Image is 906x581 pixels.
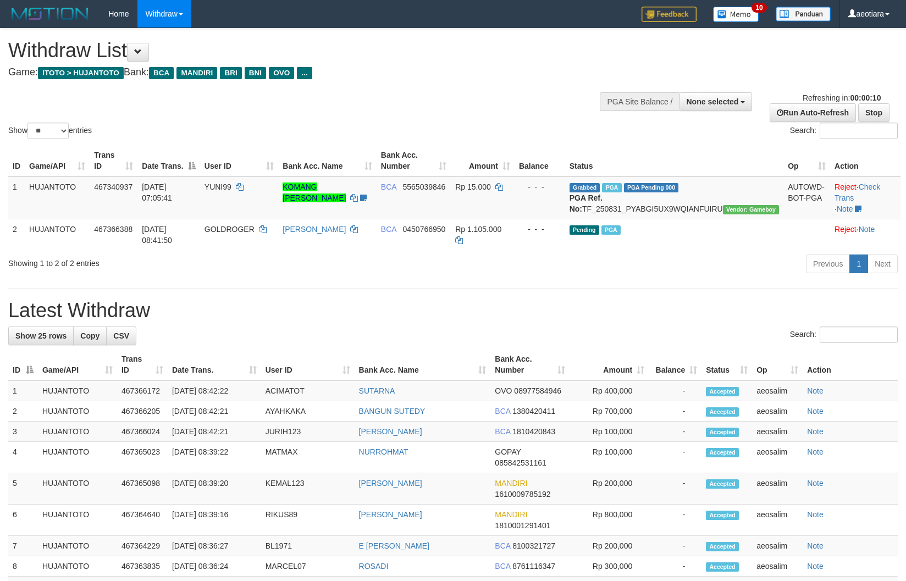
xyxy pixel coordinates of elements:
img: Feedback.jpg [642,7,697,22]
span: Accepted [706,479,739,489]
div: Showing 1 to 2 of 2 entries [8,253,369,269]
a: [PERSON_NAME] [359,427,422,436]
a: ROSADI [359,562,389,571]
th: Amount: activate to sort column ascending [570,349,649,380]
span: 467340937 [94,182,132,191]
td: BL1971 [261,536,355,556]
label: Search: [790,327,898,343]
span: OVO [495,386,512,395]
th: ID: activate to sort column descending [8,349,38,380]
span: Copy 08977584946 to clipboard [514,386,561,395]
td: 1 [8,176,25,219]
span: BCA [495,562,510,571]
a: Check Trans [835,182,880,202]
td: MARCEL07 [261,556,355,577]
span: Copy 0450766950 to clipboard [402,225,445,234]
th: ID [8,145,25,176]
span: Copy 1380420411 to clipboard [512,407,555,416]
td: aeosalim [752,473,803,505]
td: Rp 300,000 [570,556,649,577]
td: HUJANTOTO [38,442,117,473]
a: Run Auto-Refresh [770,103,856,122]
div: PGA Site Balance / [600,92,679,111]
td: aeosalim [752,401,803,422]
td: Rp 200,000 [570,473,649,505]
td: aeosalim [752,536,803,556]
th: Game/API: activate to sort column ascending [38,349,117,380]
label: Search: [790,123,898,139]
span: Copy [80,331,100,340]
span: Copy 8100321727 to clipboard [512,541,555,550]
th: Game/API: activate to sort column ascending [25,145,90,176]
span: [DATE] 07:05:41 [142,182,172,202]
th: Date Trans.: activate to sort column ascending [168,349,261,380]
span: ... [297,67,312,79]
th: Trans ID: activate to sort column ascending [117,349,168,380]
a: KOMANG [PERSON_NAME] [283,182,346,202]
span: BCA [381,182,396,191]
td: RIKUS89 [261,505,355,536]
td: TF_250831_PYABGI5UX9WQIANFUIRU [565,176,784,219]
td: HUJANTOTO [38,380,117,401]
span: MANDIRI [176,67,217,79]
a: Previous [806,254,850,273]
span: Accepted [706,387,739,396]
td: 3 [8,422,38,442]
button: None selected [679,92,753,111]
td: 6 [8,505,38,536]
span: Rp 15.000 [455,182,491,191]
img: Button%20Memo.svg [713,7,759,22]
td: JURIH123 [261,422,355,442]
th: Action [803,349,898,380]
td: 8 [8,556,38,577]
a: BANGUN SUTEDY [359,407,426,416]
a: SUTARNA [359,386,395,395]
a: Reject [835,225,857,234]
td: HUJANTOTO [25,219,90,250]
a: [PERSON_NAME] [283,225,346,234]
a: E [PERSON_NAME] [359,541,429,550]
b: PGA Ref. No: [570,193,603,213]
span: Copy 5565039846 to clipboard [402,182,445,191]
td: · [830,219,901,250]
td: HUJANTOTO [38,536,117,556]
th: Status: activate to sort column ascending [701,349,752,380]
td: Rp 100,000 [570,442,649,473]
span: Marked by aeosalim [602,183,621,192]
a: [PERSON_NAME] [359,479,422,488]
a: Note [807,386,824,395]
td: Rp 400,000 [570,380,649,401]
span: Accepted [706,511,739,520]
th: Status [565,145,784,176]
span: Marked by aeosalim [601,225,621,235]
td: Rp 700,000 [570,401,649,422]
td: 467365098 [117,473,168,505]
td: HUJANTOTO [38,422,117,442]
a: Note [837,204,853,213]
td: 467366024 [117,422,168,442]
th: Op: activate to sort column ascending [752,349,803,380]
span: Copy 1810420843 to clipboard [512,427,555,436]
td: [DATE] 08:36:27 [168,536,261,556]
td: aeosalim [752,505,803,536]
a: CSV [106,327,136,345]
span: BCA [381,225,396,234]
td: - [649,422,701,442]
select: Showentries [27,123,69,139]
td: 467364640 [117,505,168,536]
span: MANDIRI [495,510,527,519]
span: Rp 1.105.000 [455,225,501,234]
span: Accepted [706,562,739,572]
td: [DATE] 08:39:20 [168,473,261,505]
a: Note [807,510,824,519]
strong: 00:00:10 [850,93,881,102]
span: BRI [220,67,241,79]
span: Accepted [706,448,739,457]
a: [PERSON_NAME] [359,510,422,519]
td: HUJANTOTO [38,401,117,422]
span: GOLDROGER [205,225,255,234]
td: [DATE] 08:42:21 [168,422,261,442]
a: Stop [858,103,890,122]
a: Next [868,254,898,273]
th: Op: activate to sort column ascending [783,145,830,176]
